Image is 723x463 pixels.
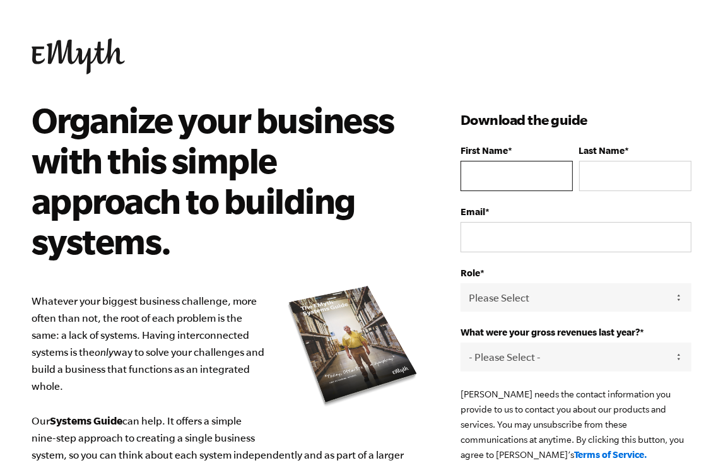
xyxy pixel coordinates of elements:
i: only [95,346,114,358]
span: Role [461,267,480,278]
span: Last Name [579,145,625,156]
h3: Download the guide [461,110,691,130]
img: e-myth systems guide organize your business [284,281,423,411]
p: [PERSON_NAME] needs the contact information you provide to us to contact you about our products a... [461,387,691,462]
span: First Name [461,145,508,156]
b: Systems Guide [50,414,122,426]
iframe: Chat Widget [660,402,723,463]
span: Email [461,206,485,217]
h2: Organize your business with this simple approach to building systems. [32,100,404,261]
img: EMyth [32,38,125,74]
span: What were your gross revenues last year? [461,327,640,337]
a: Terms of Service. [574,449,647,460]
